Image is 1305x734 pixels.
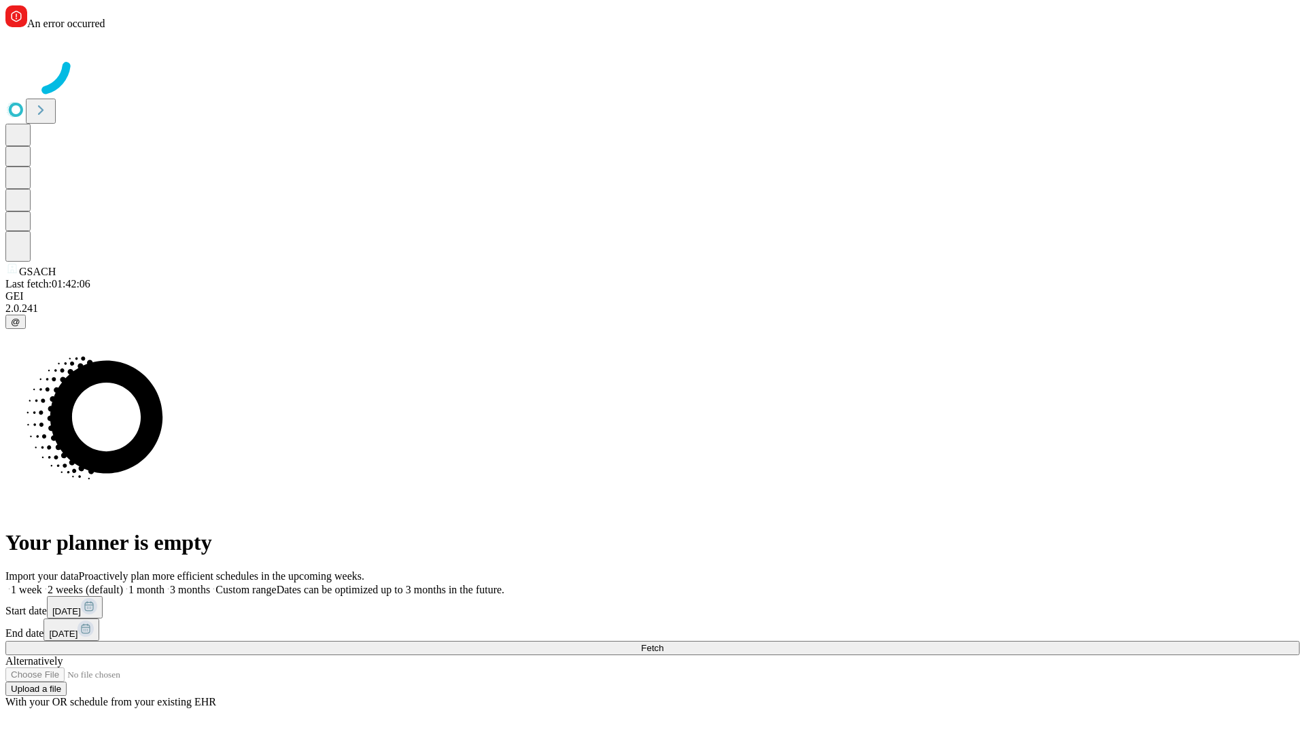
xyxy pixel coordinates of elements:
[5,682,67,696] button: Upload a file
[5,641,1300,655] button: Fetch
[5,302,1300,315] div: 2.0.241
[5,618,1300,641] div: End date
[5,596,1300,618] div: Start date
[5,278,90,290] span: Last fetch: 01:42:06
[27,18,105,29] span: An error occurred
[11,317,20,327] span: @
[52,606,81,616] span: [DATE]
[48,584,123,595] span: 2 weeks (default)
[11,584,42,595] span: 1 week
[5,530,1300,555] h1: Your planner is empty
[47,596,103,618] button: [DATE]
[5,290,1300,302] div: GEI
[43,618,99,641] button: [DATE]
[49,629,77,639] span: [DATE]
[79,570,364,582] span: Proactively plan more efficient schedules in the upcoming weeks.
[5,655,63,667] span: Alternatively
[128,584,164,595] span: 1 month
[5,696,216,707] span: With your OR schedule from your existing EHR
[5,570,79,582] span: Import your data
[215,584,276,595] span: Custom range
[5,315,26,329] button: @
[170,584,210,595] span: 3 months
[641,643,663,653] span: Fetch
[277,584,504,595] span: Dates can be optimized up to 3 months in the future.
[19,266,56,277] span: GSACH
